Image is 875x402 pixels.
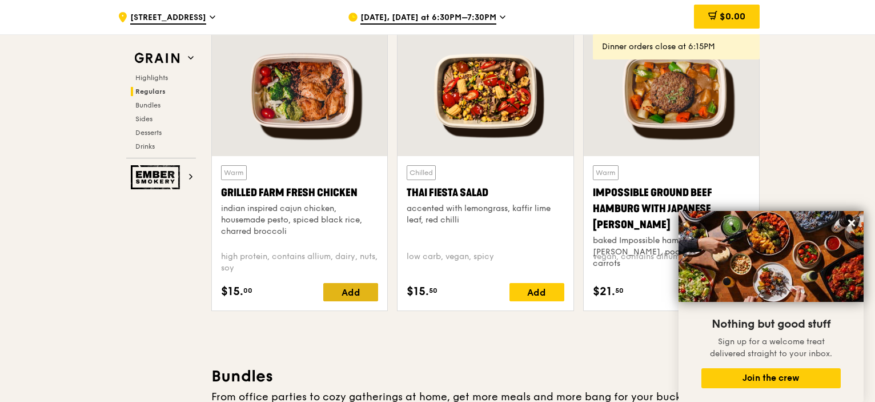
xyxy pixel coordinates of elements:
span: Nothing but good stuff [712,317,830,331]
div: vegan, contains allium, soy, wheat [593,251,750,274]
button: Close [842,214,861,232]
img: Ember Smokery web logo [131,165,183,189]
div: Thai Fiesta Salad [407,185,564,201]
span: $15. [407,283,429,300]
div: baked Impossible hamburg, Japanese [PERSON_NAME], poached okra and carrots [593,235,750,269]
div: Dinner orders close at 6:15PM [602,41,750,53]
div: indian inspired cajun chicken, housemade pesto, spiced black rice, charred broccoli [221,203,378,237]
div: Warm [221,165,247,180]
span: 50 [429,286,438,295]
div: Impossible Ground Beef Hamburg with Japanese [PERSON_NAME] [593,185,750,233]
span: $21. [593,283,615,300]
span: 50 [615,286,624,295]
div: Add [323,283,378,301]
div: low carb, vegan, spicy [407,251,564,274]
span: Drinks [135,142,155,150]
span: Sides [135,115,152,123]
div: Grilled Farm Fresh Chicken [221,185,378,201]
span: Bundles [135,101,160,109]
div: Chilled [407,165,436,180]
span: 00 [243,286,252,295]
button: Join the crew [701,368,841,388]
span: $15. [221,283,243,300]
span: $0.00 [720,11,745,22]
h3: Bundles [211,366,760,387]
span: [DATE], [DATE] at 6:30PM–7:30PM [360,12,496,25]
div: Warm [593,165,619,180]
span: Regulars [135,87,166,95]
div: accented with lemongrass, kaffir lime leaf, red chilli [407,203,564,226]
span: [STREET_ADDRESS] [130,12,206,25]
span: Desserts [135,129,162,137]
div: Add [509,283,564,301]
span: Sign up for a welcome treat delivered straight to your inbox. [710,337,832,359]
img: Grain web logo [131,48,183,69]
div: high protein, contains allium, dairy, nuts, soy [221,251,378,274]
span: Highlights [135,74,168,82]
img: DSC07876-Edit02-Large.jpeg [679,211,864,302]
